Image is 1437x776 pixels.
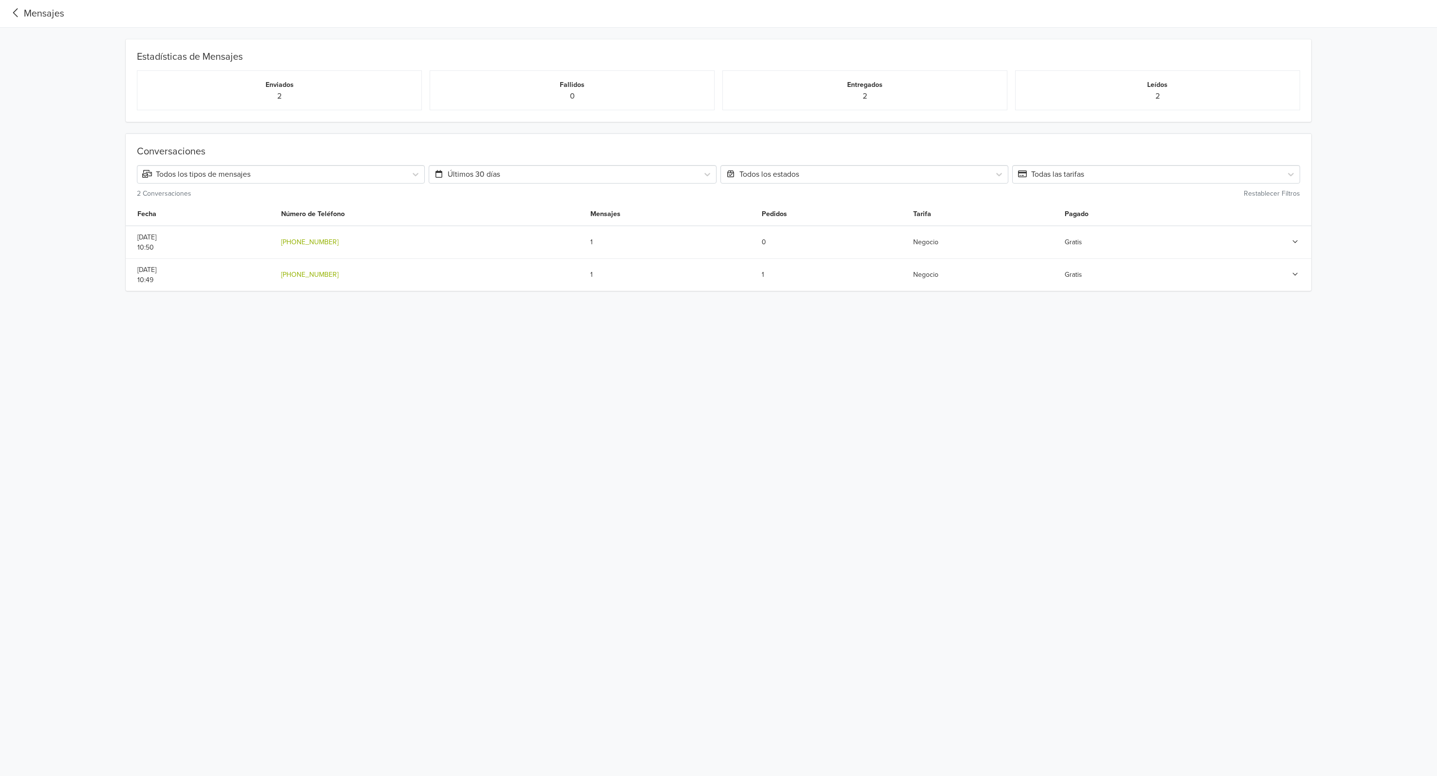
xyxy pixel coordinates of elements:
small: Enviados [266,81,294,89]
th: Tarifa [907,203,1059,226]
td: 1 [756,258,907,291]
th: Número de Teléfono [275,203,585,226]
span: Gratis [1065,270,1082,279]
p: 2 [731,90,999,102]
span: Gratis [1065,238,1082,246]
small: Restablecer Filtros [1244,189,1300,198]
a: [PHONE_NUMBER] [281,238,338,246]
p: 2 [145,90,414,102]
span: Últimos 30 días [434,169,500,179]
small: 2 Conversaciones [137,189,191,198]
small: Entregados [847,81,883,89]
td: 0 [756,226,907,259]
span: Todos los estados [726,169,799,179]
span: Todos los tipos de mensajes [142,169,251,179]
td: 1 [585,258,756,291]
span: Negocio [913,238,938,246]
span: Todas las tarifas [1018,169,1084,179]
small: Fallidos [560,81,585,89]
p: 2 [1023,90,1292,102]
th: Mensajes [585,203,756,226]
small: Leídos [1147,81,1168,89]
td: 1 [585,226,756,259]
a: Mensajes [8,6,64,21]
th: Pagado [1059,203,1204,226]
span: [DATE] 10:50 [137,233,156,252]
div: Estadísticas de Mensajes [133,39,1304,67]
th: Fecha [126,203,275,226]
a: [PHONE_NUMBER] [281,270,338,279]
span: [DATE] 10:49 [137,266,156,284]
span: Negocio [913,270,938,279]
div: Conversaciones [137,146,1300,161]
p: 0 [438,90,706,102]
th: Pedidos [756,203,907,226]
